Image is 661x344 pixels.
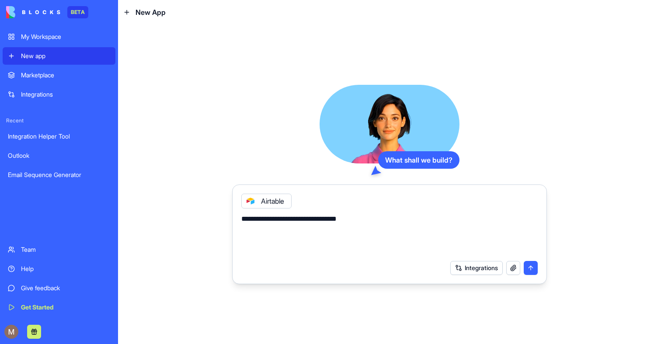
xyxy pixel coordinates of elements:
[3,47,115,65] a: New app
[378,151,459,169] div: What shall we build?
[6,6,60,18] img: logo
[3,279,115,297] a: Give feedback
[3,299,115,316] a: Get Started
[450,261,503,275] button: Integrations
[67,6,88,18] div: BETA
[241,194,292,208] div: Airtable
[4,325,18,339] img: ACg8ocLQ2_qLyJ0M0VMJVQI53zu8i_zRcLLJVtdBHUBm2D4_RUq3eQ=s96-c
[21,52,110,60] div: New app
[21,90,110,99] div: Integrations
[3,86,115,103] a: Integrations
[3,166,115,184] a: Email Sequence Generator
[3,117,115,124] span: Recent
[6,6,88,18] a: BETA
[21,71,110,80] div: Marketplace
[3,241,115,258] a: Team
[21,245,110,254] div: Team
[3,128,115,145] a: Integration Helper Tool
[21,284,110,292] div: Give feedback
[21,264,110,273] div: Help
[3,28,115,45] a: My Workspace
[21,303,110,312] div: Get Started
[3,260,115,278] a: Help
[8,170,110,179] div: Email Sequence Generator
[8,151,110,160] div: Outlook
[136,7,166,17] span: New App
[3,147,115,164] a: Outlook
[3,66,115,84] a: Marketplace
[8,132,110,141] div: Integration Helper Tool
[21,32,110,41] div: My Workspace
